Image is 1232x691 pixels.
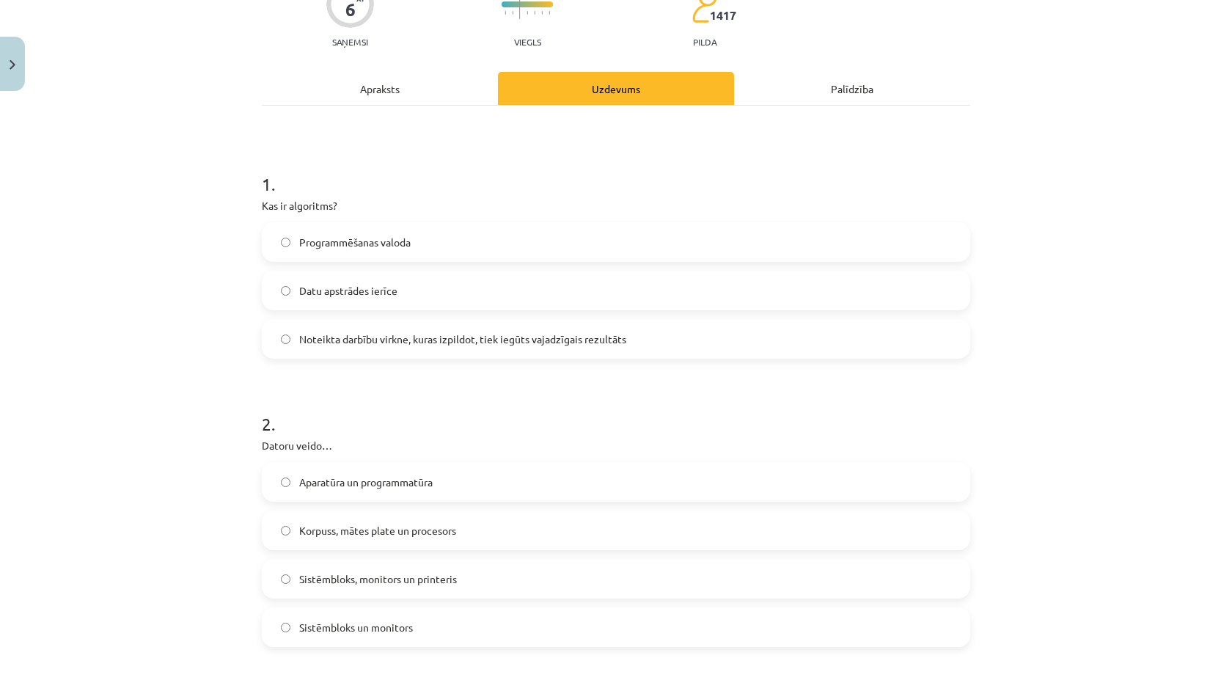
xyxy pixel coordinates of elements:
[534,11,535,15] img: icon-short-line-57e1e144782c952c97e751825c79c345078a6d821885a25fce030b3d8c18986b.svg
[281,526,290,535] input: Korpuss, mātes plate un procesors
[299,620,413,635] span: Sistēmbloks un monitors
[299,283,397,299] span: Datu apstrādes ierīce
[262,198,970,213] p: Kas ir algoritms?
[498,72,734,105] div: Uzdevums
[262,148,970,194] h1: 1 .
[281,574,290,584] input: Sistēmbloks, monitors un printeris
[262,72,498,105] div: Apraksts
[281,334,290,344] input: Noteikta darbību virkne, kuras izpildot, tiek iegūts vajadzīgais rezultāts
[541,11,543,15] img: icon-short-line-57e1e144782c952c97e751825c79c345078a6d821885a25fce030b3d8c18986b.svg
[299,235,411,250] span: Programmēšanas valoda
[505,11,506,15] img: icon-short-line-57e1e144782c952c97e751825c79c345078a6d821885a25fce030b3d8c18986b.svg
[281,238,290,247] input: Programmēšanas valoda
[262,388,970,434] h1: 2 .
[10,60,15,70] img: icon-close-lesson-0947bae3869378f0d4975bcd49f059093ad1ed9edebbc8119c70593378902aed.svg
[281,286,290,296] input: Datu apstrādes ierīce
[693,37,716,47] p: pilda
[299,332,626,347] span: Noteikta darbību virkne, kuras izpildot, tiek iegūts vajadzīgais rezultāts
[514,37,541,47] p: Viegls
[281,478,290,487] input: Aparatūra un programmatūra
[512,11,513,15] img: icon-short-line-57e1e144782c952c97e751825c79c345078a6d821885a25fce030b3d8c18986b.svg
[710,9,736,22] span: 1417
[326,37,374,47] p: Saņemsi
[299,571,457,587] span: Sistēmbloks, monitors un printeris
[281,623,290,632] input: Sistēmbloks un monitors
[734,72,970,105] div: Palīdzība
[299,523,456,538] span: Korpuss, mātes plate un procesors
[299,475,433,490] span: Aparatūra un programmatūra
[262,438,970,453] p: Datoru veido…
[549,11,550,15] img: icon-short-line-57e1e144782c952c97e751825c79c345078a6d821885a25fce030b3d8c18986b.svg
[527,11,528,15] img: icon-short-line-57e1e144782c952c97e751825c79c345078a6d821885a25fce030b3d8c18986b.svg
